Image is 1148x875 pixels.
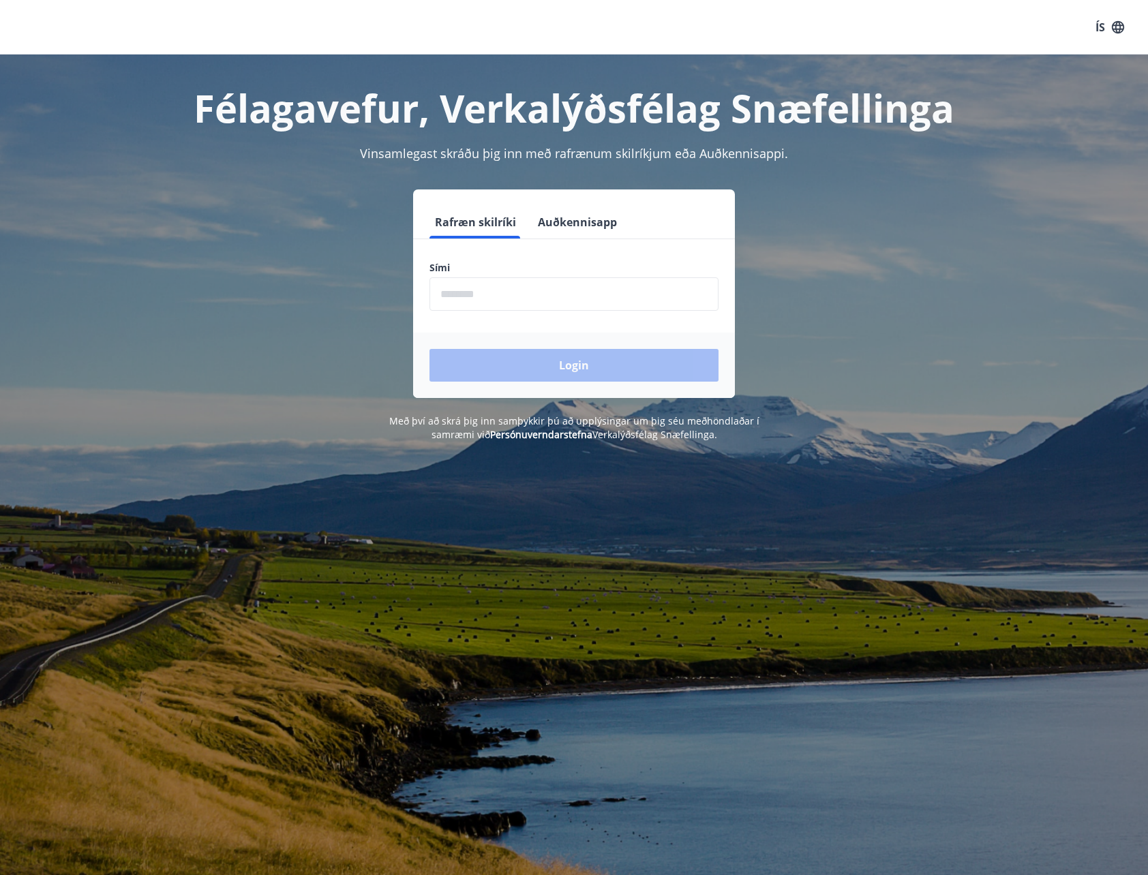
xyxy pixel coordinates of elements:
button: Auðkennisapp [532,206,622,239]
h1: Félagavefur, Verkalýðsfélag Snæfellinga [100,82,1048,134]
span: Með því að skrá þig inn samþykkir þú að upplýsingar um þig séu meðhöndlaðar í samræmi við Verkalý... [389,414,759,441]
button: Rafræn skilríki [429,206,522,239]
span: Vinsamlegast skráðu þig inn með rafrænum skilríkjum eða Auðkennisappi. [360,145,788,162]
a: Persónuverndarstefna [490,428,592,441]
label: Sími [429,261,719,275]
button: ÍS [1088,15,1132,40]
